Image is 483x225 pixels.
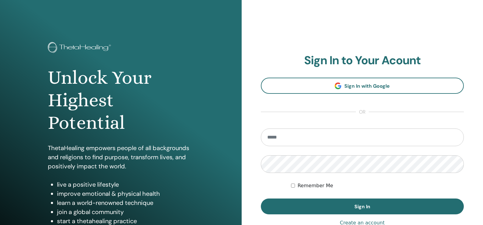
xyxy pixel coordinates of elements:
[261,78,464,94] a: Sign In with Google
[57,180,194,189] li: live a positive lifestyle
[261,54,464,68] h2: Sign In to Your Acount
[354,203,370,210] span: Sign In
[57,189,194,198] li: improve emotional & physical health
[297,182,333,189] label: Remember Me
[57,198,194,207] li: learn a world-renowned technique
[57,207,194,216] li: join a global community
[344,83,390,89] span: Sign In with Google
[48,66,194,134] h1: Unlock Your Highest Potential
[291,182,464,189] div: Keep me authenticated indefinitely or until I manually logout
[48,143,194,171] p: ThetaHealing empowers people of all backgrounds and religions to find purpose, transform lives, a...
[261,199,464,214] button: Sign In
[356,108,369,116] span: or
